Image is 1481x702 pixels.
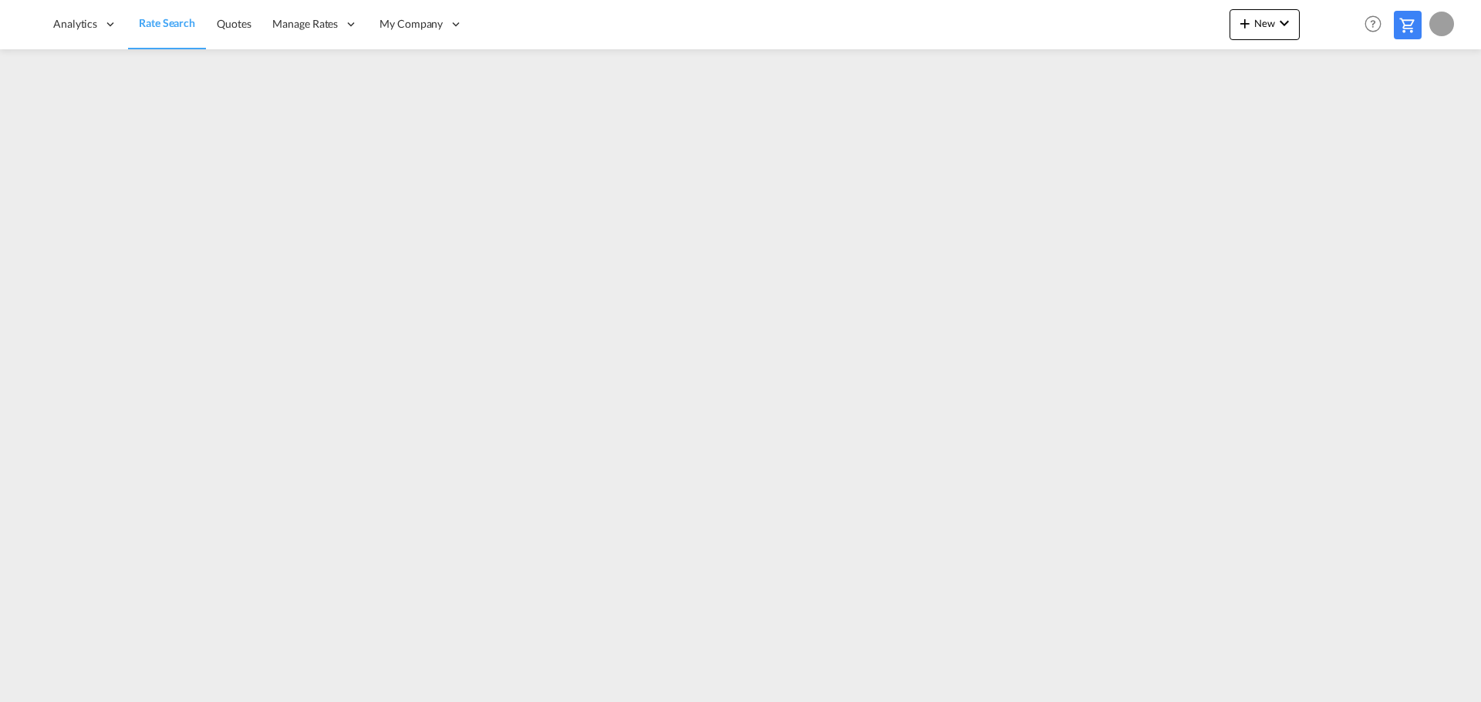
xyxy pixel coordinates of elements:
span: My Company [380,16,443,32]
span: Manage Rates [272,16,338,32]
md-icon: icon-plus 400-fg [1236,14,1254,32]
div: Help [1360,11,1394,39]
span: Rate Search [139,16,195,29]
span: New [1236,17,1294,29]
span: Quotes [217,17,251,30]
button: icon-plus 400-fgNewicon-chevron-down [1230,9,1300,40]
md-icon: icon-chevron-down [1275,14,1294,32]
span: Analytics [53,16,97,32]
span: Help [1360,11,1386,37]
